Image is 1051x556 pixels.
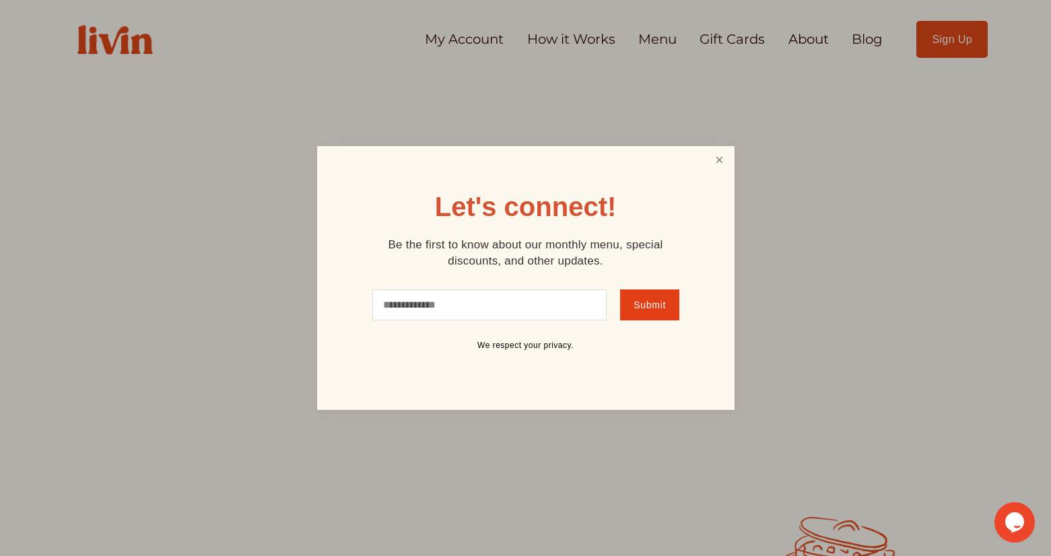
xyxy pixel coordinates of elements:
button: Submit [620,289,679,320]
span: Submit [634,300,666,310]
h1: Let's connect! [435,193,617,220]
p: We respect your privacy. [364,341,687,351]
iframe: chat widget [994,502,1038,543]
a: Close [706,148,732,173]
p: Be the first to know about our monthly menu, special discounts, and other updates. [364,237,687,269]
